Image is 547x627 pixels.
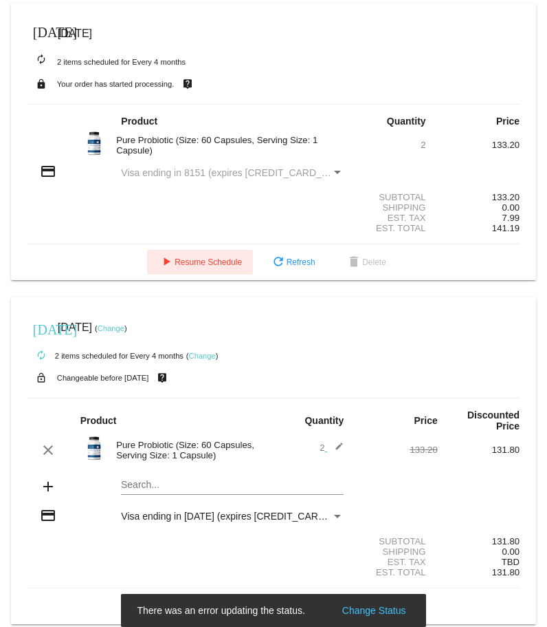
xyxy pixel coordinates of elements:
[33,75,49,93] mat-icon: lock
[270,255,287,271] mat-icon: refresh
[355,223,437,233] div: Est. Total
[57,80,175,88] small: Your order has started processing.
[320,443,344,453] span: 2
[98,324,124,332] a: Change
[387,116,426,127] strong: Quantity
[33,348,49,364] mat-icon: autorenew
[57,374,149,382] small: Changeable before [DATE]
[355,536,437,546] div: Subtotal
[467,410,520,432] strong: Discounted Price
[346,255,362,271] mat-icon: delete
[137,604,410,617] simple-snack-bar: There was an error updating the status.
[502,557,520,567] span: TBD
[121,511,344,522] mat-select: Payment Method
[346,257,386,267] span: Delete
[121,116,157,127] strong: Product
[95,324,127,332] small: ( )
[147,250,253,275] button: Resume Schedule
[189,352,216,360] a: Change
[158,257,242,267] span: Resume Schedule
[438,536,520,546] div: 131.80
[40,442,56,458] mat-icon: clear
[121,167,351,178] span: Visa ending in 8151 (expires [CREDIT_CARD_DATA])
[121,511,360,522] span: Visa ending in [DATE] (expires [CREDIT_CARD_DATA])
[33,320,49,337] mat-icon: [DATE]
[80,415,117,426] strong: Product
[502,546,520,557] span: 0.00
[27,352,183,360] small: 2 items scheduled for Every 4 months
[109,440,273,460] div: Pure Probiotic (Size: 60 Capsules, Serving Size: 1 Capsule)
[496,116,520,127] strong: Price
[327,442,344,458] mat-icon: edit
[355,567,437,577] div: Est. Total
[121,480,344,491] input: Search...
[40,478,56,495] mat-icon: add
[414,415,438,426] strong: Price
[33,369,49,387] mat-icon: lock_open
[492,567,520,577] span: 131.80
[355,192,437,202] div: Subtotal
[438,445,520,455] div: 131.80
[355,445,437,455] div: 133.20
[80,130,108,158] img: bodylogicmd-pure-probiotic-30-capsules.jpg
[109,135,355,156] div: Pure Probiotic (Size: 60 Capsules, Serving Size: 1 Capsule)
[154,369,170,387] mat-icon: live_help
[502,213,520,223] span: 7.99
[40,163,56,180] mat-icon: credit_card
[158,255,175,271] mat-icon: play_arrow
[27,58,186,66] small: 2 items scheduled for Every 4 months
[121,167,344,178] mat-select: Payment Method
[179,75,196,93] mat-icon: live_help
[338,604,410,617] button: Change Status
[186,352,219,360] small: ( )
[355,213,437,223] div: Est. Tax
[355,546,437,557] div: Shipping
[492,223,520,233] span: 141.19
[502,202,520,213] span: 0.00
[438,140,520,150] div: 133.20
[33,52,49,68] mat-icon: autorenew
[259,250,326,275] button: Refresh
[304,415,344,426] strong: Quantity
[355,557,437,567] div: Est. Tax
[270,257,315,267] span: Refresh
[335,250,397,275] button: Delete
[33,23,49,39] mat-icon: [DATE]
[421,140,425,150] span: 2
[40,507,56,524] mat-icon: credit_card
[355,202,437,213] div: Shipping
[438,192,520,202] div: 133.20
[80,435,108,463] img: bodylogicmd-pure-probiotic-30-capsules.jpg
